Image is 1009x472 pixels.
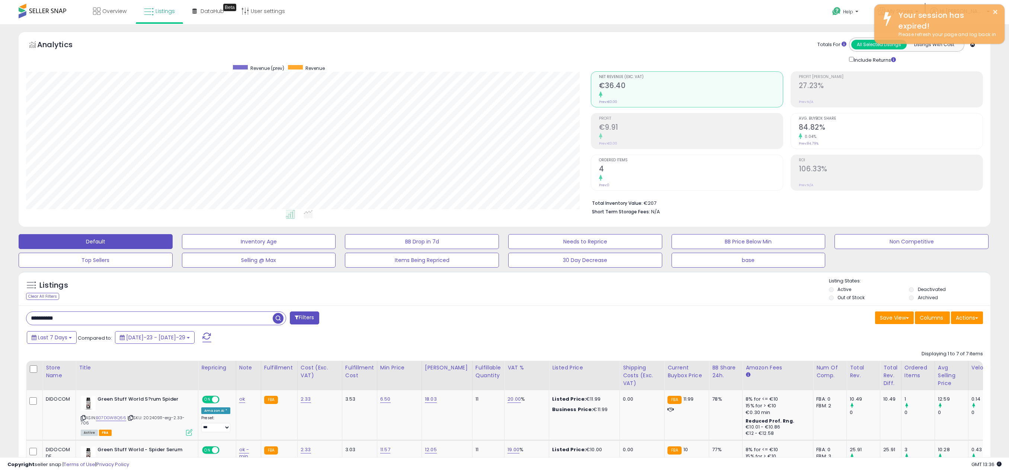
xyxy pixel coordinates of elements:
[850,396,880,403] div: 10.49
[802,134,817,139] small: 0.04%
[667,364,706,379] div: Current Buybox Price
[799,183,813,187] small: Prev: N/A
[218,397,230,403] span: OFF
[623,446,659,453] div: 0.00
[264,396,278,404] small: FBA
[7,461,129,468] div: seller snap | |
[592,208,650,215] b: Short Term Storage Fees:
[19,253,173,268] button: Top Sellers
[893,10,999,31] div: Your session has expired!
[843,55,905,64] div: Include Returns
[507,364,546,372] div: VAT %
[683,395,694,403] span: 11.99
[97,396,188,405] b: Green Stuff World S?rum Spider
[99,430,112,436] span: FBA
[475,364,501,379] div: Fulfillable Quantity
[46,364,73,379] div: Store Name
[425,446,437,453] a: 12.05
[875,311,914,324] button: Save View
[345,234,499,249] button: BB Drop in 7d
[126,334,185,341] span: [DATE]-23 - [DATE]-29
[883,364,898,387] div: Total Rev. Diff.
[507,395,521,403] a: 20.00
[301,395,311,403] a: 2.33
[301,364,339,379] div: Cost (Exc. VAT)
[835,234,989,249] button: Non Competitive
[81,415,185,426] span: | SKU: 20240911-erg-2.33-706
[599,81,783,91] h2: €36.40
[829,278,991,285] p: Listing States:
[38,334,67,341] span: Last 7 Days
[96,461,129,468] a: Privacy Policy
[851,40,907,49] button: All Selected Listings
[552,406,614,413] div: €11.99
[918,294,938,301] label: Archived
[37,39,87,52] h5: Analytics
[78,334,112,342] span: Compared to:
[250,65,284,71] span: Revenue (prev)
[816,364,843,379] div: Num of Comp.
[7,461,35,468] strong: Copyright
[203,397,212,403] span: ON
[843,9,853,15] span: Help
[683,446,688,453] span: 10
[992,7,998,17] button: ×
[239,364,258,372] div: Note
[799,117,983,121] span: Avg. Buybox Share
[672,253,826,268] button: base
[623,364,661,387] div: Shipping Costs (Exc. VAT)
[893,31,999,38] div: Please refresh your page and log back in
[599,165,783,175] h2: 4
[883,396,896,403] div: 10.49
[552,446,614,453] div: €10.00
[667,396,681,404] small: FBA
[102,7,126,15] span: Overview
[746,430,807,437] div: €12 - €12.58
[264,364,294,372] div: Fulfillment
[115,331,195,344] button: [DATE]-23 - [DATE]-29
[816,403,841,409] div: FBM: 2
[552,446,586,453] b: Listed Price:
[345,446,371,453] div: 3.03
[345,253,499,268] button: Items Being Repriced
[832,7,841,16] i: Get Help
[672,234,826,249] button: BB Price Below Min
[971,409,1002,416] div: 0
[906,40,962,49] button: Listings With Cost
[264,446,278,455] small: FBA
[301,446,311,453] a: 2.33
[904,409,935,416] div: 0
[46,396,70,403] div: DIDOCOM
[938,364,965,387] div: Avg Selling Price
[592,198,977,207] li: €207
[837,286,851,292] label: Active
[508,253,662,268] button: 30 Day Decrease
[380,364,419,372] div: Min Price
[904,446,935,453] div: 3
[425,395,437,403] a: 18.03
[746,409,807,416] div: €0.30 min
[507,446,543,453] div: %
[799,158,983,162] span: ROI
[552,395,586,403] b: Listed Price:
[904,396,935,403] div: 1
[971,461,1002,468] span: 2025-08-11 13:36 GMT
[746,372,750,378] small: Amazon Fees.
[799,123,983,133] h2: 84.82%
[667,446,681,455] small: FBA
[81,396,192,435] div: ASIN:
[552,364,616,372] div: Listed Price
[938,446,968,453] div: 10.28
[746,446,807,453] div: 8% for <= €10
[425,364,469,372] div: [PERSON_NAME]
[816,446,841,453] div: FBA: 0
[81,396,96,411] img: 41SQbPl8rpL._SL40_.jpg
[345,396,371,403] div: 3.53
[850,409,880,416] div: 0
[475,446,499,453] div: 11
[971,446,1002,453] div: 0.43
[599,141,617,146] small: Prev: €0.00
[799,81,983,91] h2: 27.23%
[507,396,543,403] div: %
[239,446,255,467] a: ok - min relevé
